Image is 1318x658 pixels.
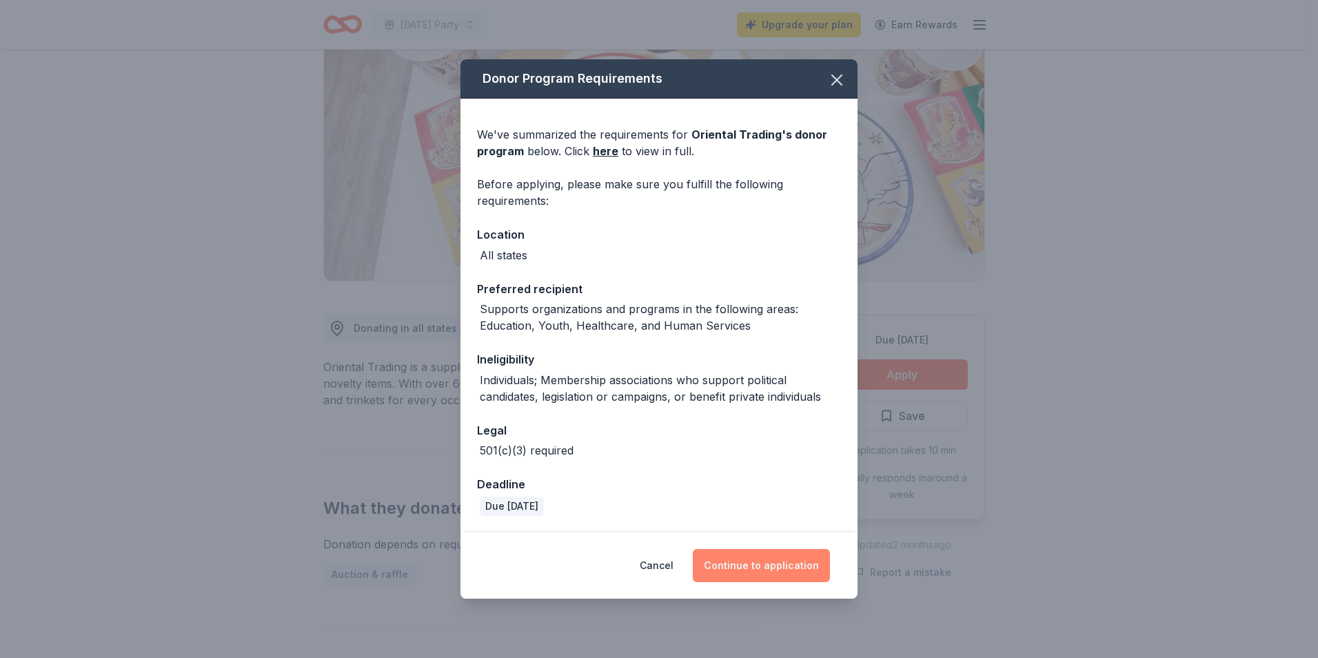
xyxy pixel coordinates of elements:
div: Legal [477,421,841,439]
div: Donor Program Requirements [460,59,858,99]
div: We've summarized the requirements for below. Click to view in full. [477,126,841,159]
button: Cancel [640,549,673,582]
a: here [593,143,618,159]
div: Deadline [477,475,841,493]
div: Before applying, please make sure you fulfill the following requirements: [477,176,841,209]
div: Due [DATE] [480,497,544,516]
div: 501(c)(3) required [480,442,574,459]
div: Individuals; Membership associations who support political candidates, legislation or campaigns, ... [480,372,841,405]
button: Continue to application [693,549,830,582]
div: Preferred recipient [477,280,841,298]
div: Ineligibility [477,350,841,368]
div: All states [480,247,527,263]
div: Location [477,226,841,243]
div: Supports organizations and programs in the following areas: Education, Youth, Healthcare, and Hum... [480,301,841,334]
